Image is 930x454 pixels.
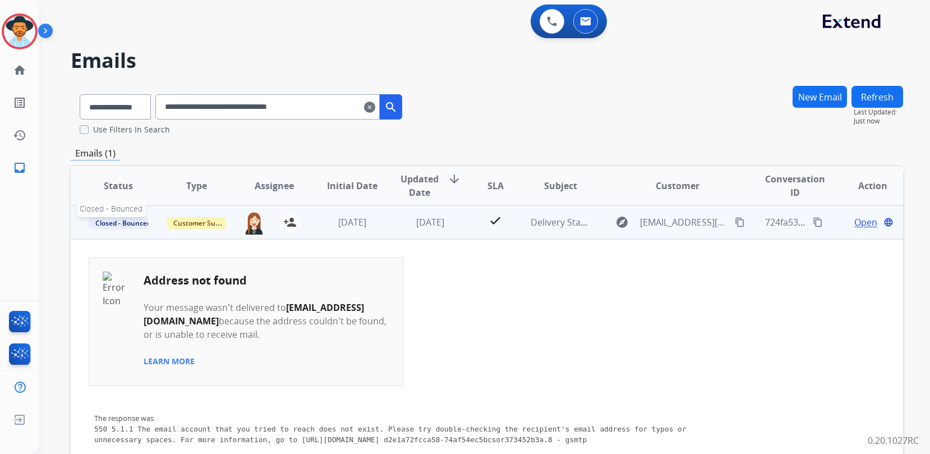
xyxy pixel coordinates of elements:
[143,290,389,342] td: Your message wasn't delivered to because the address couldn't be found, or is unable to receive m...
[640,215,728,229] span: [EMAIL_ADDRESS][DOMAIN_NAME]
[186,179,207,192] span: Type
[416,216,444,228] span: [DATE]
[489,214,502,227] mat-icon: check
[71,49,903,72] h2: Emails
[448,172,461,186] mat-icon: arrow_downward
[854,108,903,117] span: Last Updated:
[144,356,195,366] a: LEARN MORE
[255,179,294,192] span: Assignee
[364,100,375,114] mat-icon: clear
[765,172,825,199] span: Conversation ID
[735,217,745,227] mat-icon: content_copy
[825,166,903,205] th: Action
[851,86,903,108] button: Refresh
[13,96,26,109] mat-icon: list_alt
[615,215,629,229] mat-icon: explore
[656,179,699,192] span: Customer
[243,211,265,235] img: agent-avatar
[89,217,158,229] span: Closed - Bounced
[793,86,847,108] button: New Email
[93,124,170,135] label: Use Filters In Search
[77,200,145,217] span: Closed - Bounced
[4,16,35,47] img: avatar
[854,215,877,229] span: Open
[531,216,682,228] span: Delivery Status Notification (Failure)
[13,63,26,77] mat-icon: home
[854,117,903,126] span: Just now
[813,217,823,227] mat-icon: content_copy
[71,146,120,160] p: Emails (1)
[13,161,26,175] mat-icon: inbox
[13,129,26,142] mat-icon: history
[283,215,297,229] mat-icon: person_add
[400,172,439,199] span: Updated Date
[544,179,577,192] span: Subject
[94,424,724,445] p: 550 5.1.1 The email account that you tried to reach does not exist. Please try double-checking th...
[144,272,389,289] h2: Address not found
[327,179,377,192] span: Initial Date
[868,434,919,447] p: 0.20.1027RC
[384,100,398,114] mat-icon: search
[103,272,143,317] img: Error Icon
[883,217,894,227] mat-icon: language
[104,179,133,192] span: Status
[487,179,504,192] span: SLA
[167,217,240,229] span: Customer Support
[338,216,366,228] span: [DATE]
